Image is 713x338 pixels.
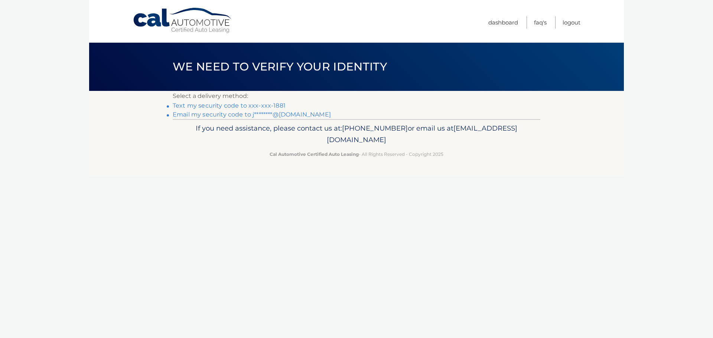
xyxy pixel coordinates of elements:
span: [PHONE_NUMBER] [342,124,408,132]
a: Cal Automotive [133,7,233,34]
a: Logout [563,16,580,29]
a: Email my security code to j********@[DOMAIN_NAME] [173,111,331,118]
strong: Cal Automotive Certified Auto Leasing [270,151,359,157]
p: Select a delivery method: [173,91,540,101]
p: If you need assistance, please contact us at: or email us at [178,122,535,146]
a: FAQ's [534,16,547,29]
a: Dashboard [488,16,518,29]
span: We need to verify your identity [173,60,387,73]
a: Text my security code to xxx-xxx-1881 [173,102,286,109]
p: - All Rights Reserved - Copyright 2025 [178,150,535,158]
